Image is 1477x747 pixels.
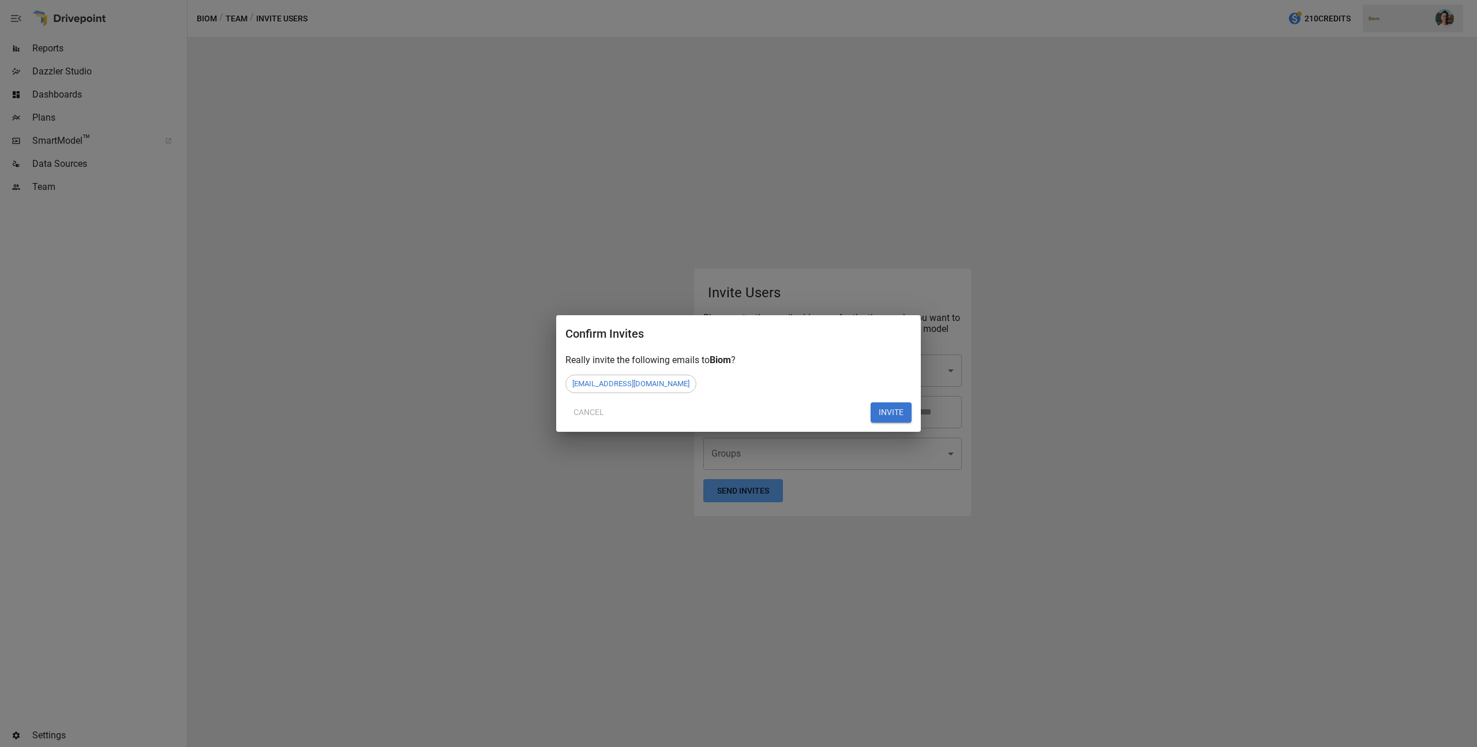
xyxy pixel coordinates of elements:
[565,324,912,354] h2: Confirm Invites
[565,402,612,423] button: Cancel
[565,354,912,365] div: Really invite the following emails to ?
[566,379,696,388] span: [EMAIL_ADDRESS][DOMAIN_NAME]
[871,402,912,423] button: INVITE
[710,354,731,365] span: Biom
